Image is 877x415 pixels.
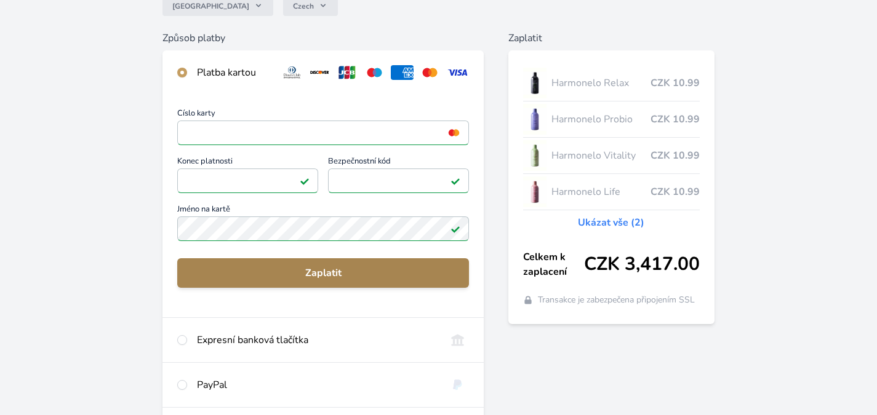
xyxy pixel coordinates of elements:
[183,124,463,141] iframe: Iframe pro číslo karty
[334,172,463,189] iframe: Iframe pro bezpečnostní kód
[177,109,469,121] span: Číslo karty
[187,266,459,280] span: Zaplatit
[446,333,469,347] img: onlineBanking_CZ.svg
[451,176,460,186] img: Platné pole
[538,294,695,306] span: Transakce je zabezpečena připojením SSL
[523,176,547,207] img: CLEAN_LIFE_se_stinem_x-lo.jpg
[183,172,313,189] iframe: Iframe pro datum vypršení platnosti
[651,184,700,199] span: CZK 10.99
[177,205,469,216] span: Jméno na kartě
[300,176,310,186] img: Platné pole
[523,250,584,279] span: Celkem k zaplacení
[177,258,469,288] button: Zaplatit
[295,175,312,186] img: Konec platnosti
[162,31,484,45] h6: Způsob platby
[308,65,331,80] img: discover.svg
[508,31,715,45] h6: Zaplatit
[651,148,700,163] span: CZK 10.99
[551,76,651,90] span: Harmonelo Relax
[172,1,249,11] span: [GEOGRAPHIC_DATA]
[551,184,651,199] span: Harmonelo Life
[523,140,547,171] img: CLEAN_VITALITY_se_stinem_x-lo.jpg
[584,253,700,275] span: CZK 3,417.00
[391,65,414,80] img: amex.svg
[363,65,386,80] img: maestro.svg
[651,112,700,127] span: CZK 10.99
[177,216,469,241] input: Jméno na kartěPlatné pole
[293,1,314,11] span: Czech
[197,377,436,392] div: PayPal
[281,65,303,80] img: diners.svg
[336,65,359,80] img: jcb.svg
[578,215,644,230] a: Ukázat vše (2)
[418,65,441,80] img: mc.svg
[651,76,700,90] span: CZK 10.99
[446,65,469,80] img: visa.svg
[446,377,469,392] img: paypal.svg
[523,68,547,98] img: CLEAN_RELAX_se_stinem_x-lo.jpg
[328,157,469,168] span: Bezpečnostní kód
[197,333,436,347] div: Expresní banková tlačítka
[446,127,462,138] img: mc
[523,104,547,135] img: CLEAN_PROBIO_se_stinem_x-lo.jpg
[197,65,271,80] div: Platba kartou
[451,224,460,234] img: Platné pole
[177,157,318,168] span: Konec platnosti
[551,148,651,163] span: Harmonelo Vitality
[551,112,651,127] span: Harmonelo Probio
